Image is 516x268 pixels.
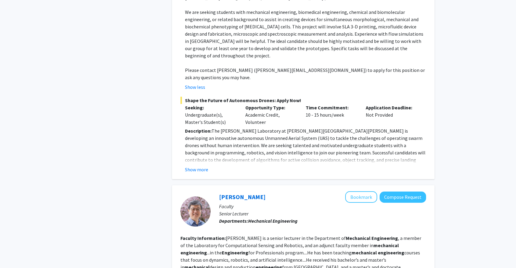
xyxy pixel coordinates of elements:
[185,127,426,171] p: The [PERSON_NAME] Laboratory at [PERSON_NAME][GEOGRAPHIC_DATA][PERSON_NAME] is developing an inno...
[185,104,236,111] p: Seeking:
[371,235,398,241] b: Engineering
[219,193,266,201] a: [PERSON_NAME]
[374,242,399,248] b: mechanical
[378,250,404,256] b: engineering
[306,104,357,111] p: Time Commitment:
[245,104,297,111] p: Opportunity Type:
[219,218,248,224] b: Departments:
[5,241,26,263] iframe: Chat
[248,218,272,224] b: Mechanical
[301,104,362,126] div: 10 - 15 hours/week
[185,83,205,91] button: Show less
[352,250,377,256] b: mechanical
[366,104,417,111] p: Application Deadline:
[272,218,298,224] b: Engineering
[219,210,426,217] p: Senior Lecturer
[180,97,426,104] span: Shape the Future of Autonomous Drones: Apply Now!
[185,66,426,81] p: Please contact [PERSON_NAME] ([PERSON_NAME][EMAIL_ADDRESS][DOMAIN_NAME]) to apply for this positi...
[346,235,371,241] b: Mechanical
[185,8,426,59] p: We are seeking students with mechanical engineering, biomedical engineering, chemical and biomole...
[180,235,226,241] b: Faculty Information:
[380,192,426,203] button: Compose Request to Jin Kim
[361,104,422,126] div: Not Provided
[185,128,212,134] strong: Description:
[185,111,236,126] div: Undergraduate(s), Master's Student(s)
[222,250,248,256] b: Engineering
[180,250,207,256] b: engineering
[345,191,377,203] button: Add Jin Kim to Bookmarks
[185,166,208,173] button: Show more
[241,104,301,126] div: Academic Credit, Volunteer
[219,203,426,210] p: Faculty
